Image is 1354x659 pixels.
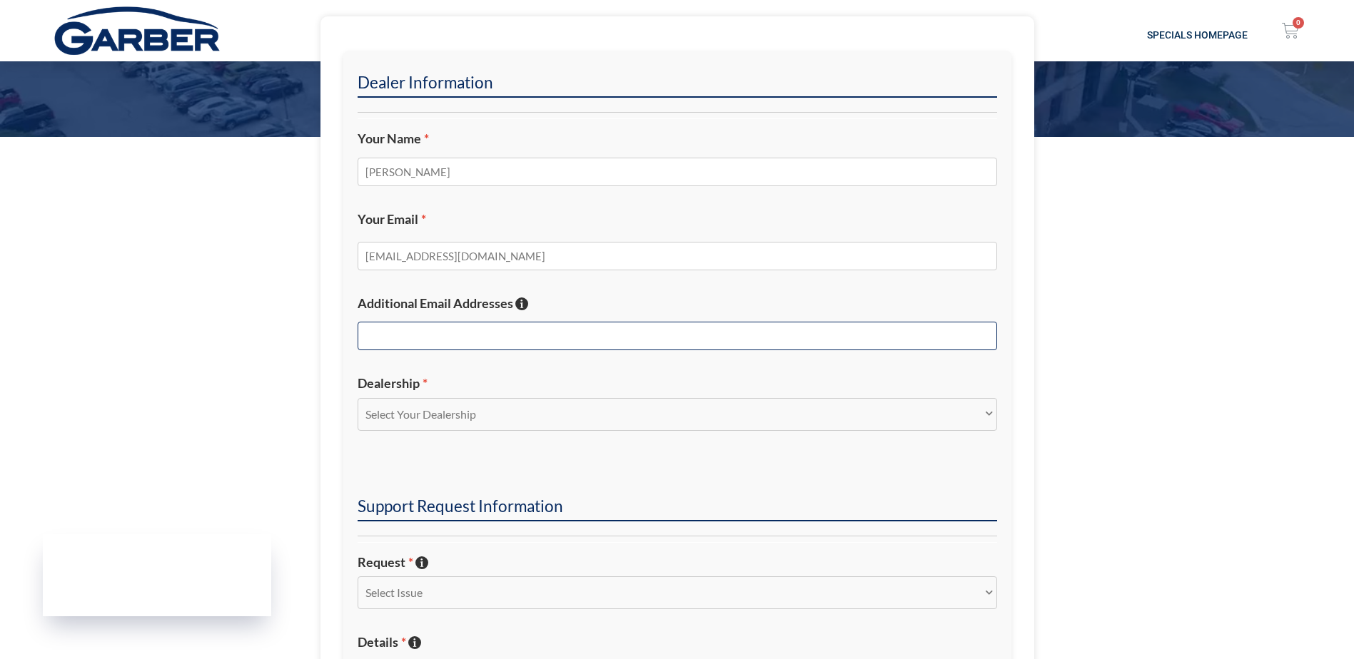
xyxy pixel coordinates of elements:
[358,295,513,311] span: Additional Email Addresses
[358,554,413,570] span: Request
[358,72,997,98] h2: Dealer Information
[358,375,997,392] label: Dealership
[358,131,997,147] label: Your Name
[43,534,271,616] iframe: Garber Digital Marketing Status
[358,634,406,650] span: Details
[358,496,997,521] h2: Support Request Information
[358,211,997,228] label: Your Email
